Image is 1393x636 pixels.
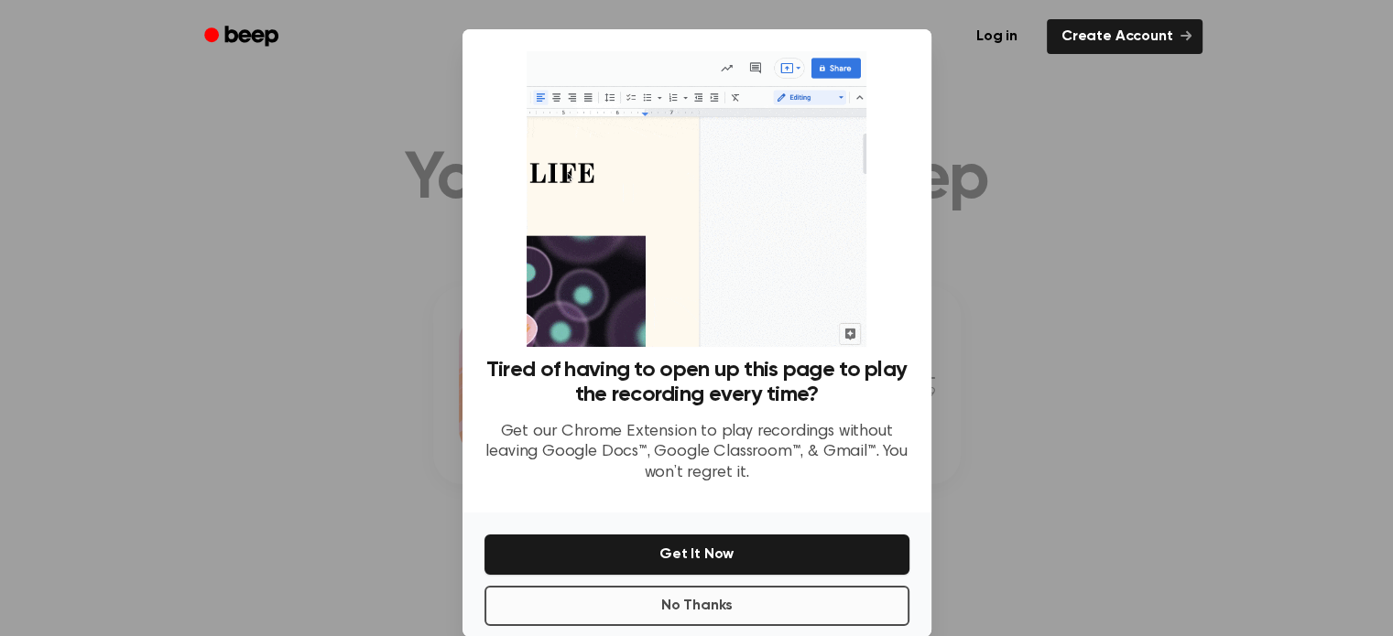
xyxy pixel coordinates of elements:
h3: Tired of having to open up this page to play the recording every time? [484,358,909,407]
a: Create Account [1047,19,1203,54]
a: Beep [191,19,295,55]
a: Log in [958,16,1036,58]
p: Get our Chrome Extension to play recordings without leaving Google Docs™, Google Classroom™, & Gm... [484,422,909,484]
button: No Thanks [484,586,909,626]
button: Get It Now [484,534,909,575]
img: Beep extension in action [527,51,866,347]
